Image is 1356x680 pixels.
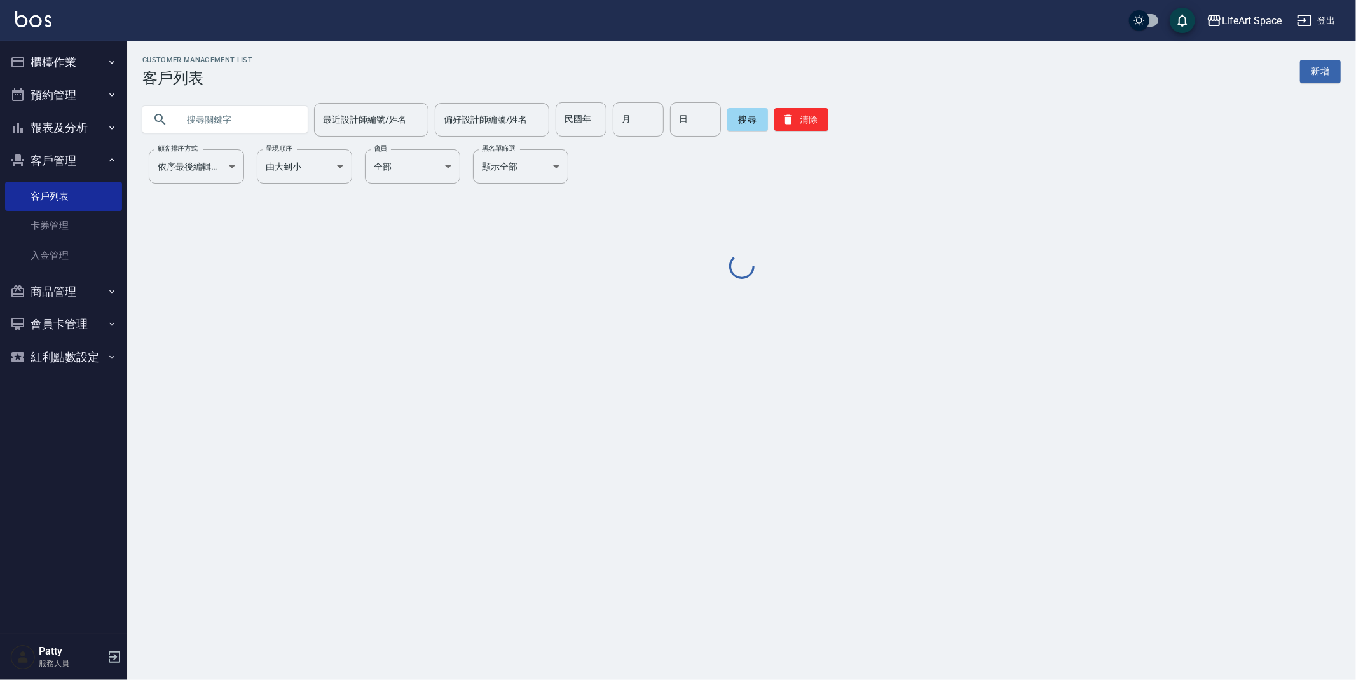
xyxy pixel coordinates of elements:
[5,182,122,211] a: 客戶列表
[39,645,104,658] h5: Patty
[149,149,244,184] div: 依序最後編輯時間
[158,144,198,153] label: 顧客排序方式
[774,108,828,131] button: 清除
[5,341,122,374] button: 紅利點數設定
[142,56,252,64] h2: Customer Management List
[257,149,352,184] div: 由大到小
[365,149,460,184] div: 全部
[5,275,122,308] button: 商品管理
[5,211,122,240] a: 卡券管理
[142,69,252,87] h3: 客戶列表
[39,658,104,669] p: 服務人員
[1202,8,1287,34] button: LifeArt Space
[178,102,298,137] input: 搜尋關鍵字
[473,149,568,184] div: 顯示全部
[5,308,122,341] button: 會員卡管理
[1170,8,1195,33] button: save
[5,241,122,270] a: 入金管理
[15,11,51,27] img: Logo
[5,111,122,144] button: 報表及分析
[1300,60,1341,83] a: 新增
[482,144,515,153] label: 黑名單篩選
[727,108,768,131] button: 搜尋
[10,644,36,670] img: Person
[5,79,122,112] button: 預約管理
[374,144,387,153] label: 會員
[1292,9,1341,32] button: 登出
[1222,13,1282,29] div: LifeArt Space
[5,144,122,177] button: 客戶管理
[266,144,292,153] label: 呈現順序
[5,46,122,79] button: 櫃檯作業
